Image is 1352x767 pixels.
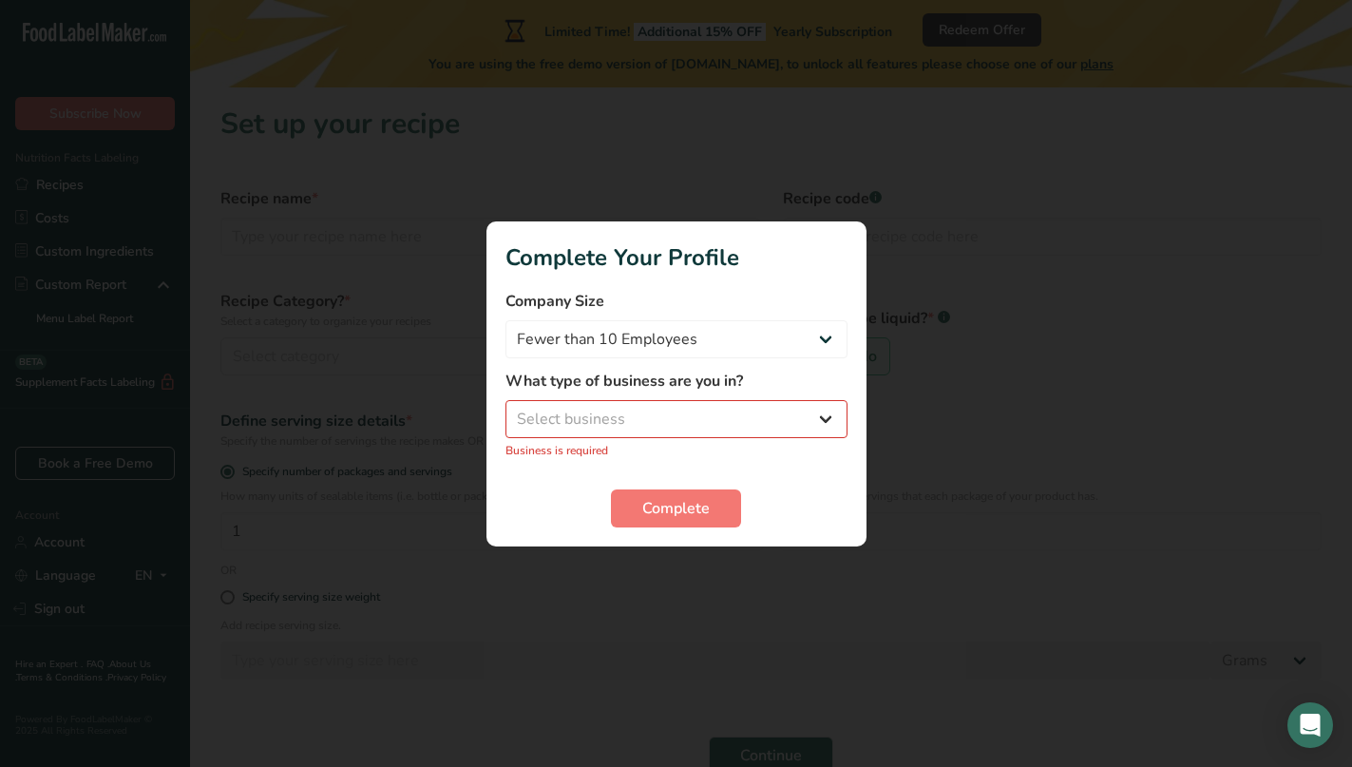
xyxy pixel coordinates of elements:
label: Company Size [505,290,847,313]
button: Complete [611,489,741,527]
div: Open Intercom Messenger [1287,702,1333,748]
h1: Complete Your Profile [505,240,847,275]
label: What type of business are you in? [505,370,847,393]
span: Complete [642,497,710,520]
p: Business is required [505,442,847,459]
